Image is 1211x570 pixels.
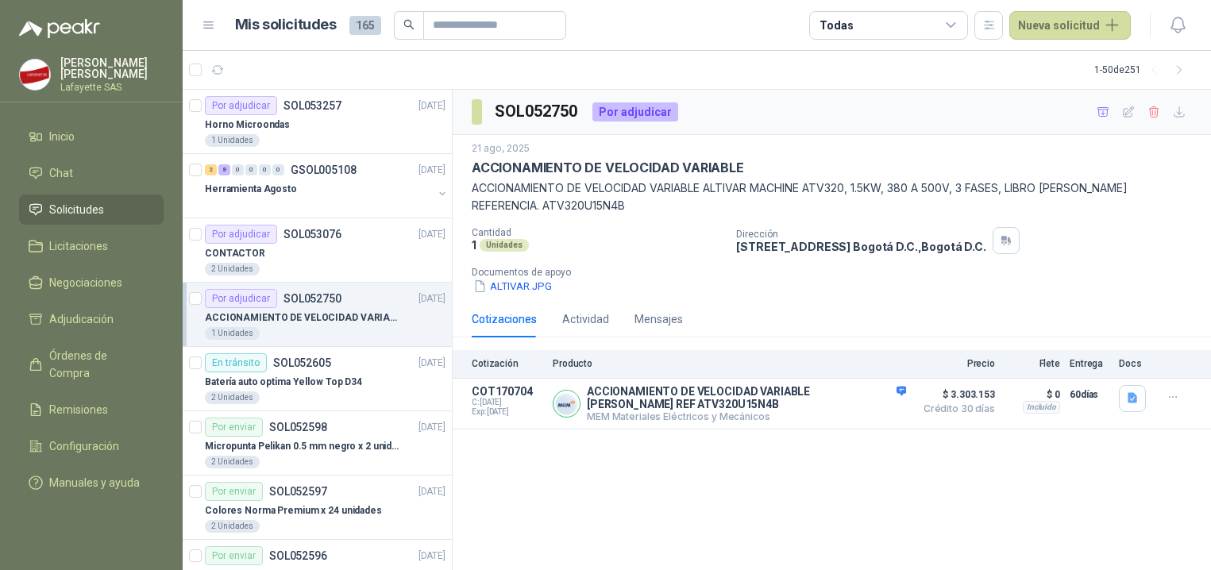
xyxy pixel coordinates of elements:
p: 21 ago, 2025 [472,141,530,156]
p: Documentos de apoyo [472,267,1205,278]
span: C: [DATE] [472,398,543,407]
p: [PERSON_NAME] [PERSON_NAME] [60,57,164,79]
p: COT170704 [472,385,543,398]
div: 0 [232,164,244,175]
a: Por adjudicarSOL053257[DATE] Horno Microondas1 Unidades [183,90,452,154]
p: [DATE] [418,98,445,114]
div: 2 Unidades [205,391,260,404]
p: [DATE] [418,227,445,242]
div: 2 Unidades [205,263,260,275]
a: Remisiones [19,395,164,425]
div: Por adjudicar [205,289,277,308]
div: 1 Unidades [205,134,260,147]
p: [DATE] [418,163,445,178]
p: SOL052750 [283,293,341,304]
p: SOL052597 [269,486,327,497]
p: ACCIONAMIENTO DE VELOCIDAD VARIABLE [205,310,403,325]
span: search [403,19,415,30]
p: Batería auto optima Yellow Top D34 [205,375,362,390]
div: 0 [245,164,257,175]
a: Por enviarSOL052598[DATE] Micropunta Pelikan 0.5 mm negro x 2 unidades2 Unidades [183,411,452,476]
span: $ 3.303.153 [916,385,995,404]
h1: Mis solicitudes [235,13,337,37]
p: Docs [1119,358,1151,369]
div: Cotizaciones [472,310,537,328]
div: Actividad [562,310,609,328]
span: Exp: [DATE] [472,407,543,417]
a: Por enviarSOL052597[DATE] Colores Norma Premium x 24 unidades2 Unidades [183,476,452,540]
p: SOL052598 [269,422,327,433]
span: Crédito 30 días [916,404,995,414]
a: 2 8 0 0 0 0 GSOL005108[DATE] Herramienta Agosto [205,160,449,211]
div: 1 Unidades [205,327,260,340]
p: 60 días [1070,385,1109,404]
div: Incluido [1023,401,1060,414]
p: Colores Norma Premium x 24 unidades [205,503,382,518]
span: Chat [49,164,73,182]
span: Inicio [49,128,75,145]
a: Configuración [19,431,164,461]
a: Chat [19,158,164,188]
span: Remisiones [49,401,108,418]
p: SOL053257 [283,100,341,111]
div: Por enviar [205,482,263,501]
p: Producto [553,358,906,369]
div: Mensajes [634,310,683,328]
p: GSOL005108 [291,164,357,175]
button: Nueva solicitud [1009,11,1131,40]
p: Cotización [472,358,543,369]
p: CONTACTOR [205,246,265,261]
span: Negociaciones [49,274,122,291]
p: ACCIONAMIENTO DE VELOCIDAD VARIABLE ALTIVAR MACHINE ATV320, 1.5KW, 380 A 500V, 3 FASES, LIBRO [PE... [472,179,1192,214]
h3: SOL052750 [495,99,580,124]
div: 2 Unidades [205,456,260,468]
div: En tránsito [205,353,267,372]
a: Solicitudes [19,194,164,225]
a: Licitaciones [19,231,164,261]
p: SOL052596 [269,550,327,561]
a: Adjudicación [19,304,164,334]
a: Por adjudicarSOL053076[DATE] CONTACTOR2 Unidades [183,218,452,283]
div: 2 Unidades [205,520,260,533]
p: Micropunta Pelikan 0.5 mm negro x 2 unidades [205,439,403,454]
p: Dirección [736,229,985,240]
p: $ 0 [1005,385,1060,404]
p: Herramienta Agosto [205,182,297,197]
div: Por enviar [205,546,263,565]
span: Adjudicación [49,310,114,328]
p: SOL052605 [273,357,331,368]
p: [DATE] [418,549,445,564]
p: Horno Microondas [205,117,290,133]
p: ACCIONAMIENTO DE VELOCIDAD VARIABLE [PERSON_NAME] REF ATV320U15N4B [587,385,906,410]
span: Órdenes de Compra [49,347,148,382]
p: [DATE] [418,484,445,499]
p: [DATE] [418,291,445,306]
p: Flete [1005,358,1060,369]
p: 1 [472,238,476,252]
p: Cantidad [472,227,723,238]
p: [STREET_ADDRESS] Bogotá D.C. , Bogotá D.C. [736,240,985,253]
img: Company Logo [20,60,50,90]
span: Configuración [49,437,119,455]
span: Manuales y ayuda [49,474,140,491]
img: Logo peakr [19,19,100,38]
span: Solicitudes [49,201,104,218]
p: Entrega [1070,358,1109,369]
div: 0 [272,164,284,175]
p: Precio [916,358,995,369]
img: Company Logo [553,391,580,417]
a: Órdenes de Compra [19,341,164,388]
p: [DATE] [418,356,445,371]
div: Unidades [480,239,529,252]
p: SOL053076 [283,229,341,240]
div: Por enviar [205,418,263,437]
a: Por adjudicarSOL052750[DATE] ACCIONAMIENTO DE VELOCIDAD VARIABLE1 Unidades [183,283,452,347]
button: ALTIVAR.JPG [472,278,553,295]
div: 0 [259,164,271,175]
a: Inicio [19,121,164,152]
div: 8 [218,164,230,175]
div: Por adjudicar [205,225,277,244]
div: 2 [205,164,217,175]
p: ACCIONAMIENTO DE VELOCIDAD VARIABLE [472,160,744,176]
p: [DATE] [418,420,445,435]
